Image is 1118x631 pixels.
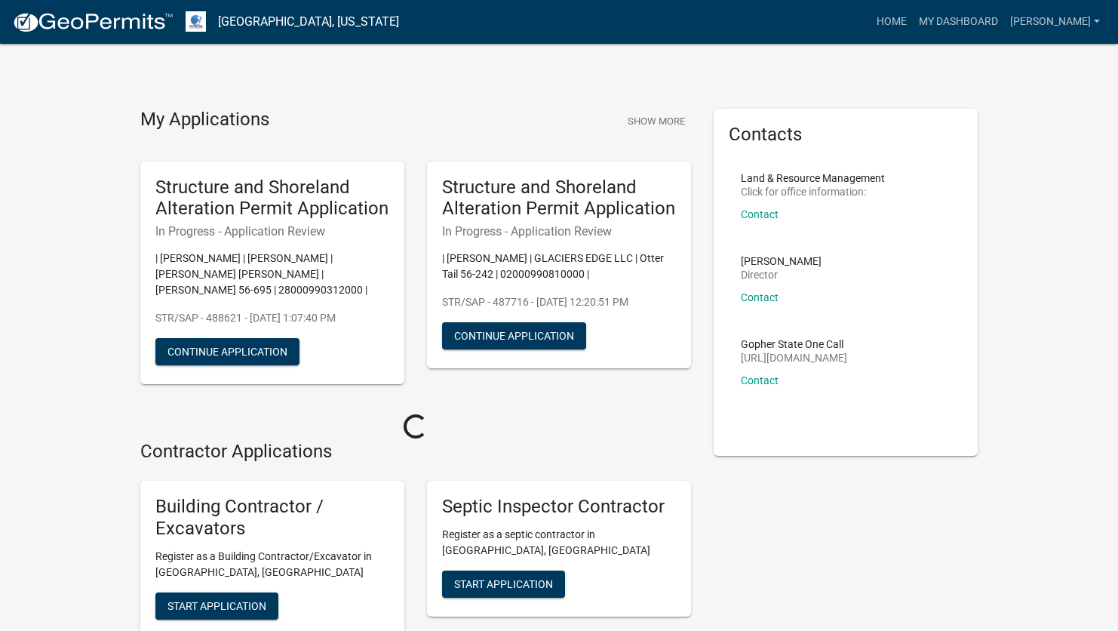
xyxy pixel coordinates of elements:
[218,9,399,35] a: [GEOGRAPHIC_DATA], [US_STATE]
[871,8,913,36] a: Home
[442,251,676,282] p: | [PERSON_NAME] | GLACIERS EDGE LLC | Otter Tail 56-242 | 02000990810000 |
[741,256,822,266] p: [PERSON_NAME]
[155,593,278,620] button: Start Application
[622,109,691,134] button: Show More
[155,310,389,326] p: STR/SAP - 488621 - [DATE] 1:07:40 PM
[442,496,676,518] h5: Septic Inspector Contractor
[741,186,885,197] p: Click for office information:
[454,577,553,589] span: Start Application
[442,294,676,310] p: STR/SAP - 487716 - [DATE] 12:20:51 PM
[155,549,389,580] p: Register as a Building Contractor/Excavator in [GEOGRAPHIC_DATA], [GEOGRAPHIC_DATA]
[442,224,676,239] h6: In Progress - Application Review
[741,269,822,280] p: Director
[155,338,299,365] button: Continue Application
[913,8,1004,36] a: My Dashboard
[741,352,847,363] p: [URL][DOMAIN_NAME]
[442,177,676,220] h5: Structure and Shoreland Alteration Permit Application
[741,208,779,220] a: Contact
[741,173,885,183] p: Land & Resource Management
[442,571,565,598] button: Start Application
[1004,8,1106,36] a: [PERSON_NAME]
[729,124,963,146] h5: Contacts
[741,374,779,386] a: Contact
[741,339,847,349] p: Gopher State One Call
[741,291,779,303] a: Contact
[140,109,269,131] h4: My Applications
[140,441,691,463] h4: Contractor Applications
[442,322,586,349] button: Continue Application
[167,599,266,611] span: Start Application
[155,224,389,239] h6: In Progress - Application Review
[155,496,389,540] h5: Building Contractor / Excavators
[155,251,389,298] p: | [PERSON_NAME] | [PERSON_NAME] | [PERSON_NAME] [PERSON_NAME] | [PERSON_NAME] 56-695 | 2800099031...
[155,177,389,220] h5: Structure and Shoreland Alteration Permit Application
[442,527,676,559] p: Register as a septic contractor in [GEOGRAPHIC_DATA], [GEOGRAPHIC_DATA]
[186,11,206,32] img: Otter Tail County, Minnesota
